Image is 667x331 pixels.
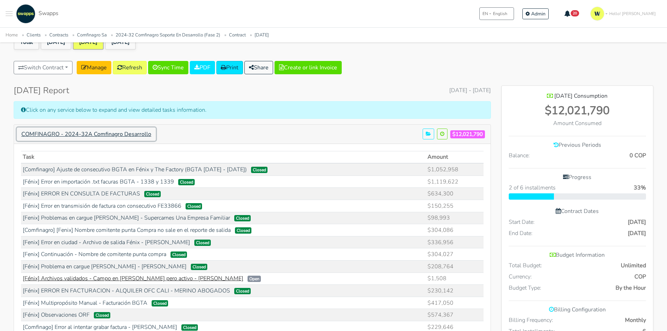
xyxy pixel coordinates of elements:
button: Create or link Invoice [275,61,342,74]
button: Share [244,61,273,74]
span: Closed [152,300,168,306]
a: [DATE] [255,32,269,38]
span: [DATE] - [DATE] [449,86,491,95]
span: Billing Frequency: [509,316,553,324]
a: Clients [27,32,41,38]
h6: Budget Information [509,252,646,258]
td: $634,300 [426,188,484,200]
span: Closed [251,167,268,173]
span: Closed [194,240,211,246]
span: Closed [235,227,252,234]
a: Comfinagro Sa [77,32,107,38]
span: Admin [531,11,546,17]
h6: Contract Dates [509,208,646,215]
span: Closed [144,191,161,197]
a: [Comfinagro] [Fenix] Nombre comitente punta Compra no sale en el reporte de salida [23,226,231,234]
span: 0 COP [630,151,646,160]
span: [DATE] Consumption [554,92,607,100]
h4: [DATE] Report [14,85,69,96]
a: Home [6,32,18,38]
button: 20 [560,8,584,20]
h6: Previous Periods [509,142,646,149]
button: Toggle navigation menu [6,4,13,23]
a: [Fénix] Multipropósito Manual - Facturación BGTA [23,299,147,307]
a: [Fénix] Error en importación .txt facuras BGTA - 1338 y 1339 [23,178,174,186]
td: $417,050 [426,297,484,309]
span: Unlimited [621,261,646,270]
span: English [493,11,507,17]
span: 20 [571,10,579,16]
td: $336,956 [426,236,484,248]
a: [Fénix] Observaciones ORF [23,311,90,319]
a: Hello! [PERSON_NAME] [588,4,661,23]
td: $208,764 [426,260,484,273]
a: [Comfinago] Error al intentar grabar factura - [PERSON_NAME] [23,323,177,331]
span: 33% [634,184,646,192]
td: $1,508 [426,273,484,285]
span: Total Budget: [509,261,542,270]
h6: Progress [509,174,646,181]
span: Swapps [39,9,58,17]
div: $12,021,790 [509,102,646,119]
a: PDF [190,61,215,74]
a: [Fénix] Archivos validados - Campo en [PERSON_NAME] pero activo - [PERSON_NAME] [23,275,243,282]
span: Monthly [625,316,646,324]
img: isotipo-3-3e143c57.png [590,7,604,21]
td: $98,993 [426,212,484,224]
a: Admin [522,8,549,19]
span: 2 of 6 installments [509,184,556,192]
div: Click on any service below to expand and view detailed tasks information. [14,101,491,119]
span: By the Hour [616,284,646,292]
a: [Comfinagro] Ajuste de consecutivo BGTA en Fénix y The Factory (BGTA [DATE] - [DATE]) [23,166,247,173]
a: Swapps [14,4,58,23]
th: Amount [426,151,484,163]
a: [Fénix] ERROR EN FACTURACION - ALQUILER OFC CALI - MERINO ABOGADOS [23,287,230,295]
a: [Fénix] ERROR EN CONSULTA DE FACTURAS [23,190,140,198]
span: End Date: [509,229,533,237]
td: $304,086 [426,224,484,236]
span: Closed [94,312,111,318]
span: COP [634,273,646,281]
span: Closed [186,203,202,209]
span: Balance: [509,151,530,160]
span: $12,021,790 [450,130,485,138]
span: Closed [181,324,198,331]
td: $1,119,622 [426,175,484,188]
a: Print [216,61,243,74]
div: Amount Consumed [509,119,646,127]
a: Manage [77,61,111,74]
td: $150,255 [426,200,484,212]
span: Hello! [PERSON_NAME] [609,11,656,17]
a: Refresh [113,61,147,74]
span: Currency: [509,273,532,281]
span: [DATE] [628,229,646,237]
span: Closed [234,288,251,294]
a: Contracts [49,32,68,38]
a: [Fenix] Continuación - Nombre de comitente punta compra [23,250,166,258]
a: [Fenix] Error en ciudad - Archivo de salida Fénix - [PERSON_NAME] [23,239,190,246]
span: Closed [191,264,208,270]
a: Contract [229,32,246,38]
button: Switch Contract [14,61,72,74]
a: Sync Time [148,61,188,74]
h6: Billing Configuration [509,306,646,313]
span: Closed [234,215,251,221]
td: $230,142 [426,285,484,297]
td: $574,367 [426,309,484,321]
img: swapps-linkedin-v2.jpg [16,4,35,23]
a: [Fénix] Problema en cargue [PERSON_NAME] - [PERSON_NAME] [23,263,187,270]
td: $1,052,958 [426,163,484,175]
a: [Fenix] Problemas en cargue [PERSON_NAME] - Supercarnes Una Empresa Familiar [23,214,230,222]
td: $304,027 [426,248,484,261]
a: [Fénix] Error en transmisión de factura con consecutivo FE33866 [23,202,181,210]
a: 2024-32 Comfinagro Soporte En Desarrollo (Fase 2) [116,32,220,38]
span: Open [248,276,261,282]
button: ENEnglish [479,7,514,20]
span: [DATE] [628,218,646,226]
span: Budget Type: [509,284,541,292]
span: Start Date: [509,218,535,226]
span: Closed [178,179,195,185]
button: COMFINAGRO - 2024-32A Comfinagro Desarrollo [17,127,156,141]
th: Task [21,151,426,163]
span: Closed [171,251,187,258]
